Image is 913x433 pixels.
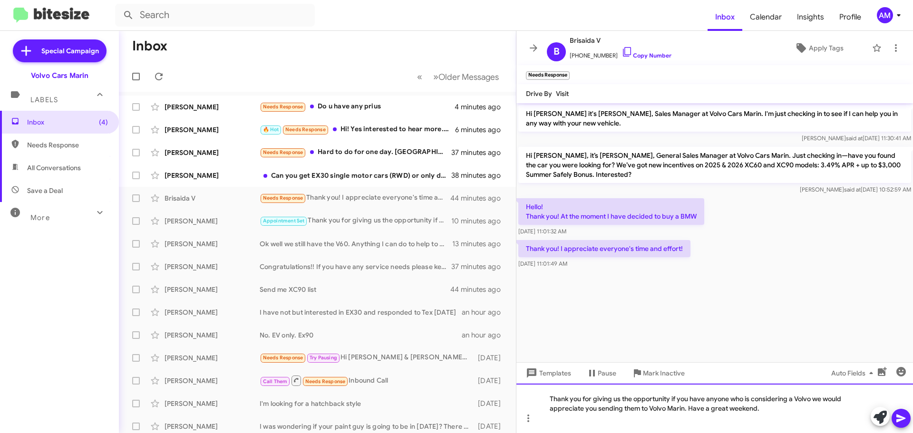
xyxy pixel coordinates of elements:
div: Ok well we still have the V60. Anything I can do to help to make your decision easier for you whi... [260,239,452,249]
span: Templates [524,365,571,382]
span: said at [844,186,861,193]
div: Can you get EX30 single motor cars (RWD) or only dual motor (AWD)? [260,171,451,180]
div: Congratulations!! If you have any service needs please keep us in mind. [260,262,451,271]
div: Send me XC90 list [260,285,451,294]
div: Thank you for giving us the opportunity if you have anyone who is considering a Volvo we would ap... [516,384,913,433]
span: Call Them [263,378,288,385]
input: Search [115,4,315,27]
div: Hi [PERSON_NAME] & [PERSON_NAME]: This is [PERSON_NAME]. I'm sorry I didn't back to either of you... [260,352,473,363]
span: » [433,71,438,83]
div: [DATE] [473,399,508,408]
div: [PERSON_NAME] [165,262,260,271]
span: Mark Inactive [643,365,685,382]
div: [PERSON_NAME] [165,353,260,363]
div: 13 minutes ago [452,239,508,249]
p: Hi [PERSON_NAME], it’s [PERSON_NAME], General Sales Manager at Volvo Cars Marin. Just checking in... [518,147,911,183]
div: 38 minutes ago [451,171,508,180]
div: Thank you! I appreciate everyone's time and effort! [260,192,451,203]
span: (4) [99,117,108,127]
div: AM [877,7,893,23]
div: 37 minutes ago [451,262,508,271]
span: Try Pausing [310,355,337,361]
span: [DATE] 11:01:49 AM [518,260,567,267]
div: Hard to do for one day. [GEOGRAPHIC_DATA] is from southern side of sf to hillsborough. So we'd ha... [260,147,451,158]
h1: Inbox [132,38,167,54]
div: 44 minutes ago [451,193,508,203]
span: [PHONE_NUMBER] [570,46,671,60]
div: [DATE] [473,376,508,385]
div: [PERSON_NAME] [165,330,260,340]
div: an hour ago [462,308,508,317]
div: Brisaida V [165,193,260,203]
span: Needs Response [263,104,303,110]
span: Needs Response [285,126,326,133]
div: Volvo Cars Marin [31,71,88,80]
span: [PERSON_NAME] [DATE] 11:30:41 AM [802,135,911,142]
span: Needs Response [263,355,303,361]
p: Thank you! I appreciate everyone's time and effort! [518,240,690,257]
div: 37 minutes ago [451,148,508,157]
button: Templates [516,365,579,382]
button: Previous [411,67,428,87]
span: More [30,213,50,222]
div: [PERSON_NAME] [165,239,260,249]
a: Inbox [708,3,742,31]
div: 10 minutes ago [451,216,508,226]
button: Next [427,67,505,87]
span: said at [846,135,863,142]
span: Appointment Set [263,218,305,224]
span: Labels [30,96,58,104]
div: I was wondering if your paint guy is going to be in [DATE]? There were a few little things to tou... [260,422,473,431]
div: an hour ago [462,330,508,340]
div: 44 minutes ago [451,285,508,294]
span: Calendar [742,3,789,31]
span: Needs Response [27,140,108,150]
div: [PERSON_NAME] [165,102,260,112]
span: Save a Deal [27,186,63,195]
div: [DATE] [473,422,508,431]
button: AM [869,7,903,23]
button: Auto Fields [824,365,884,382]
div: [PERSON_NAME] [165,308,260,317]
span: Auto Fields [831,365,877,382]
p: Hi [PERSON_NAME] it's [PERSON_NAME], Sales Manager at Volvo Cars Marin. I'm just checking in to s... [518,105,911,132]
div: I have not but interested in EX30 and responded to Tex [DATE] [260,308,462,317]
button: Mark Inactive [624,365,692,382]
a: Profile [832,3,869,31]
div: Thank you for giving us the opportunity if you have anyone who is considering a Volvo we would ap... [260,215,451,226]
a: Special Campaign [13,39,107,62]
span: Needs Response [263,195,303,201]
div: [PERSON_NAME] [165,285,260,294]
span: Pause [598,365,616,382]
span: B [554,44,560,59]
div: 6 minutes ago [455,125,508,135]
div: [PERSON_NAME] [165,171,260,180]
a: Copy Number [622,52,671,59]
small: Needs Response [526,71,570,80]
div: [PERSON_NAME] [165,422,260,431]
span: Needs Response [305,378,346,385]
div: [PERSON_NAME] [165,399,260,408]
div: [PERSON_NAME] [165,148,260,157]
span: Needs Response [263,149,303,155]
span: Older Messages [438,72,499,82]
div: Inbound Call [260,375,473,386]
div: [PERSON_NAME] [165,125,260,135]
span: All Conversations [27,163,81,173]
span: [PERSON_NAME] [DATE] 10:52:59 AM [800,186,911,193]
span: Brisaida V [570,35,671,46]
div: [DATE] [473,353,508,363]
nav: Page navigation example [412,67,505,87]
button: Apply Tags [770,39,867,57]
span: [DATE] 11:01:32 AM [518,228,566,235]
span: Insights [789,3,832,31]
div: [PERSON_NAME] [165,216,260,226]
span: Inbox [27,117,108,127]
div: No. EV only. Ex90 [260,330,462,340]
p: Hello! Thank you! At the moment I have decided to buy a BMW [518,198,704,225]
span: 🔥 Hot [263,126,279,133]
div: Hi! Yes interested to hear more. My wife and I are planning on coming in [DATE] to test drive and... [260,124,455,135]
span: Apply Tags [809,39,844,57]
